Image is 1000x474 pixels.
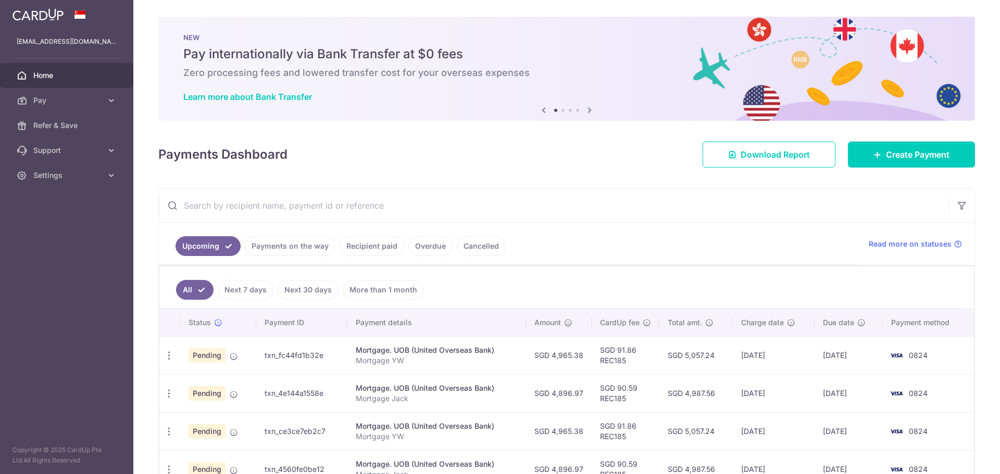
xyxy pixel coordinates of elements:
td: [DATE] [733,336,814,374]
td: txn_fc44fd1b32e [256,336,347,374]
th: Payment details [347,309,526,336]
img: Bank Card [886,349,907,362]
img: Bank transfer banner [158,17,975,121]
a: More than 1 month [343,280,424,300]
div: Mortgage. UOB (United Overseas Bank) [356,383,518,393]
span: Amount [534,317,561,328]
a: Recipient paid [340,236,404,256]
th: Payment ID [256,309,347,336]
h6: Zero processing fees and lowered transfer cost for your overseas expenses [183,67,950,79]
div: Mortgage. UOB (United Overseas Bank) [356,345,518,355]
a: Upcoming [176,236,241,256]
a: Learn more about Bank Transfer [183,92,312,102]
td: SGD 5,057.24 [659,412,733,450]
span: 0824 [909,389,928,398]
td: [DATE] [733,374,814,412]
td: [DATE] [815,412,883,450]
p: [EMAIL_ADDRESS][DOMAIN_NAME] [17,36,117,47]
a: Overdue [408,236,453,256]
td: txn_4e144a1558e [256,374,347,412]
input: Search by recipient name, payment id or reference [159,189,949,222]
img: Bank Card [886,425,907,438]
a: Cancelled [457,236,506,256]
img: Bank Card [886,387,907,400]
span: CardUp fee [600,317,640,328]
td: SGD 4,987.56 [659,374,733,412]
span: 0824 [909,465,928,473]
a: Next 30 days [278,280,339,300]
span: Pending [189,424,226,439]
h4: Payments Dashboard [158,145,287,164]
span: Home [33,70,102,81]
span: Settings [33,170,102,181]
h5: Pay internationally via Bank Transfer at $0 fees [183,46,950,62]
p: Mortgage Jack [356,393,518,404]
a: Next 7 days [218,280,273,300]
span: Download Report [741,148,810,161]
td: [DATE] [815,374,883,412]
td: SGD 5,057.24 [659,336,733,374]
p: Mortgage YW [356,355,518,366]
img: CardUp [12,8,64,21]
th: Payment method [883,309,974,336]
a: All [176,280,214,300]
span: Due date [823,317,854,328]
div: Mortgage. UOB (United Overseas Bank) [356,459,518,469]
td: txn_ce3ce7eb2c7 [256,412,347,450]
span: Pending [189,386,226,401]
span: Status [189,317,211,328]
a: Read more on statuses [869,239,962,249]
span: Read more on statuses [869,239,952,249]
span: 0824 [909,351,928,360]
span: Charge date [741,317,784,328]
span: Total amt. [668,317,702,328]
td: SGD 91.86 REC185 [592,336,659,374]
span: 0824 [909,427,928,435]
td: SGD 4,965.38 [526,412,592,450]
td: SGD 4,896.97 [526,374,592,412]
td: SGD 4,965.38 [526,336,592,374]
span: Support [33,145,102,156]
p: NEW [183,33,950,42]
span: Pay [33,95,102,106]
a: Download Report [703,142,835,168]
td: SGD 91.86 REC185 [592,412,659,450]
span: Pending [189,348,226,363]
td: [DATE] [815,336,883,374]
span: Refer & Save [33,120,102,131]
p: Mortgage YW [356,431,518,442]
td: SGD 90.59 REC185 [592,374,659,412]
a: Payments on the way [245,236,335,256]
td: [DATE] [733,412,814,450]
div: Mortgage. UOB (United Overseas Bank) [356,421,518,431]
